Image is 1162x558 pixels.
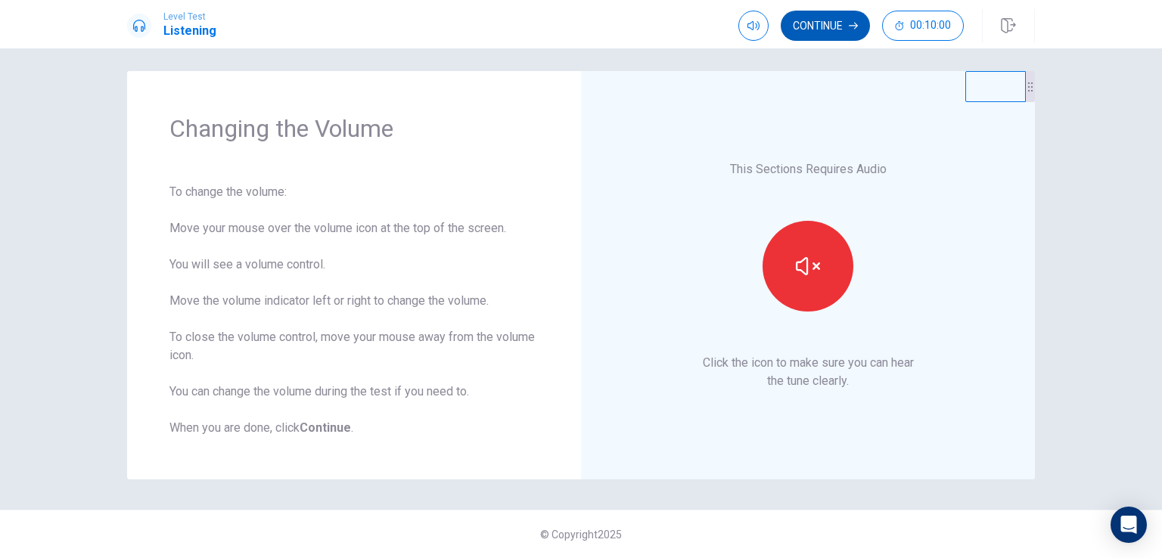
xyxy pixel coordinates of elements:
[730,160,887,178] p: This Sections Requires Audio
[910,20,951,32] span: 00:10:00
[163,22,216,40] h1: Listening
[781,11,870,41] button: Continue
[703,354,914,390] p: Click the icon to make sure you can hear the tune clearly.
[1111,507,1147,543] div: Open Intercom Messenger
[882,11,964,41] button: 00:10:00
[163,11,216,22] span: Level Test
[169,183,539,437] div: To change the volume: Move your mouse over the volume icon at the top of the screen. You will see...
[169,113,539,144] h1: Changing the Volume
[540,529,622,541] span: © Copyright 2025
[300,420,351,435] b: Continue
